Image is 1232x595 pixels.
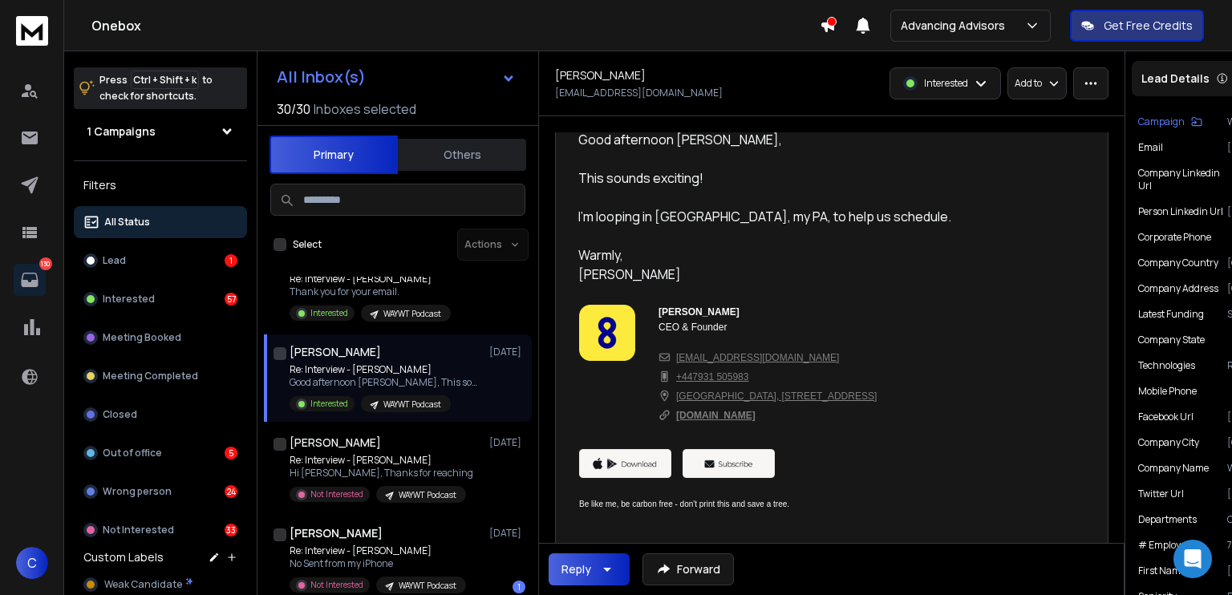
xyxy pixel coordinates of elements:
button: Reply [549,553,630,585]
h1: 1 Campaigns [87,123,156,140]
span: 30 / 30 [277,99,310,119]
p: Not Interested [310,488,363,500]
p: Lead [103,254,126,267]
p: No Sent from my iPhone [290,557,466,570]
p: Interested [924,77,968,90]
p: 130 [39,257,52,270]
p: Wrong person [103,485,172,498]
p: Press to check for shortcuts. [99,72,213,104]
label: Select [293,238,322,251]
div: Good afternoon [PERSON_NAME], [578,130,1047,149]
p: [DATE] [489,527,525,540]
button: Wrong person24 [74,476,247,508]
button: Forward [642,553,734,585]
button: Not Interested33 [74,514,247,546]
p: Company City [1138,436,1199,449]
a: [GEOGRAPHIC_DATA], [STREET_ADDRESS] [676,391,877,402]
button: Others [398,137,526,172]
div: 5 [225,447,237,459]
h3: Custom Labels [83,549,164,565]
p: Not Interested [310,579,363,591]
h1: [PERSON_NAME] [555,67,646,83]
p: WAYWT Podcast [383,399,441,411]
p: Company Name [1138,462,1209,475]
p: Lead Details [1141,71,1210,87]
p: Thank you for your email. [290,285,451,298]
h1: [PERSON_NAME] [290,525,383,541]
div: 1 [225,254,237,267]
p: Re: Interview - [PERSON_NAME] [290,544,466,557]
div: Open Intercom Messenger [1173,540,1212,578]
button: Closed [74,399,247,431]
p: Good afternoon [PERSON_NAME], This sounds [290,376,482,389]
button: Campaign [1138,115,1202,128]
div: 33 [225,524,237,536]
p: Interested [310,307,348,319]
p: Mobile Phone [1138,385,1197,398]
p: Email [1138,141,1163,154]
p: WAYWT Podcast [383,308,441,320]
button: Meeting Booked [74,322,247,354]
div: 57 [225,293,237,306]
h1: [PERSON_NAME] [290,435,381,451]
div: Reply [561,561,591,577]
p: Company Linkedin Url [1138,167,1231,192]
button: Meeting Completed [74,360,247,392]
p: Get Free Credits [1104,18,1193,34]
button: Lead1 [74,245,247,277]
img: logo [16,16,48,46]
p: Meeting Completed [103,370,198,382]
button: Primary [269,136,398,174]
button: All Status [74,206,247,238]
div: [PERSON_NAME] [578,265,1047,284]
p: [DATE] [489,436,525,449]
p: Twitter Url [1138,488,1184,500]
p: Departments [1138,513,1197,526]
button: C [16,547,48,579]
p: Meeting Booked [103,331,181,344]
h1: All Inbox(s) [277,69,366,85]
p: Out of office [103,447,162,459]
p: Campaign [1138,115,1185,128]
p: Advancing Advisors [901,18,1011,34]
div: I'm looping in [GEOGRAPHIC_DATA], my PA, to help us schedule. [578,207,1047,226]
p: [PERSON_NAME] [659,305,877,319]
div: Warmly, [578,245,1047,265]
span: Weak Candidate [104,578,182,591]
p: Person Linkedin Url [1138,205,1223,218]
h3: Filters [74,174,247,196]
div: 24 [225,485,237,498]
p: Interested [310,398,348,410]
a: [EMAIL_ADDRESS][DOMAIN_NAME] [676,352,839,363]
p: Be like me, be carbon free - don't print this and save a tree. [579,498,789,510]
div: 1 [513,581,525,593]
p: Not Interested [103,524,174,536]
p: [DATE] [489,346,525,358]
p: WAYWT Podcast [399,489,456,501]
button: Out of office5 [74,437,247,469]
h1: [PERSON_NAME] [290,344,381,360]
p: Hi [PERSON_NAME], Thanks for reaching [290,467,473,480]
a: [DOMAIN_NAME] [676,410,756,421]
p: Re: Interview - [PERSON_NAME] [290,273,451,285]
p: Closed [103,408,137,421]
p: Technologies [1138,359,1195,372]
p: Add to [1015,77,1042,90]
button: 1 Campaigns [74,115,247,148]
p: Facebook Url [1138,411,1193,423]
p: # Employees [1138,539,1195,552]
p: Company Address [1138,282,1218,295]
p: First Name [1138,565,1185,577]
a: +447931 505983 [676,371,748,382]
p: Corporate Phone [1138,231,1211,244]
p: [EMAIL_ADDRESS][DOMAIN_NAME] [555,87,723,99]
p: Interested [103,293,155,306]
button: All Inbox(s) [264,61,529,93]
h3: Inboxes selected [314,99,416,119]
p: All Status [104,216,150,229]
h1: Onebox [91,16,820,35]
div: This sounds exciting! [578,168,1047,188]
